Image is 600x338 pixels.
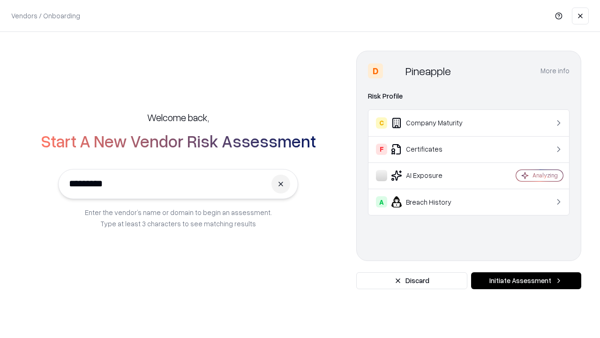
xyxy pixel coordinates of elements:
[376,196,387,207] div: A
[368,63,383,78] div: D
[532,171,558,179] div: Analyzing
[11,11,80,21] p: Vendors / Onboarding
[376,196,488,207] div: Breach History
[376,117,488,129] div: Company Maturity
[540,62,570,79] button: More info
[356,272,467,289] button: Discard
[368,91,570,102] div: Risk Profile
[376,170,488,181] div: AI Exposure
[376,144,387,155] div: F
[147,111,209,124] h5: Welcome back,
[405,63,451,78] div: Pineapple
[471,272,581,289] button: Initiate Assessment
[376,144,488,155] div: Certificates
[387,63,402,78] img: Pineapple
[85,207,272,229] p: Enter the vendor’s name or domain to begin an assessment. Type at least 3 characters to see match...
[376,117,387,129] div: C
[41,131,316,150] h2: Start A New Vendor Risk Assessment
